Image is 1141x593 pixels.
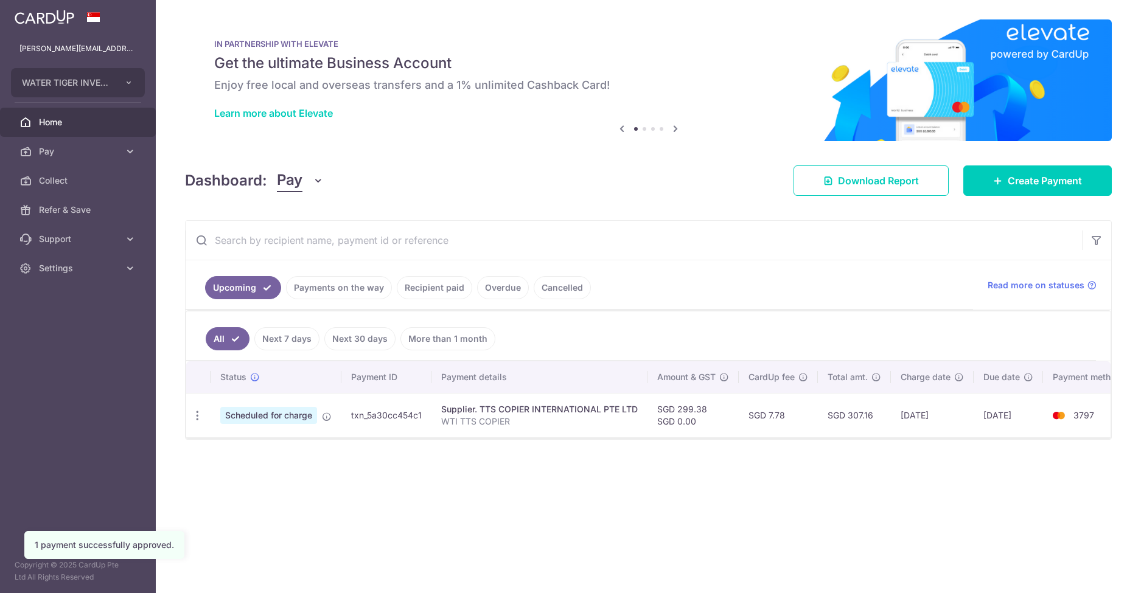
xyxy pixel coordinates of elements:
[214,54,1083,73] h5: Get the ultimate Business Account
[39,116,119,128] span: Home
[441,415,638,428] p: WTI TTS COPIER
[186,221,1082,260] input: Search by recipient name, payment id or reference
[988,279,1097,291] a: Read more on statuses
[397,276,472,299] a: Recipient paid
[963,165,1112,196] a: Create Payment
[11,68,145,97] button: WATER TIGER INVESTMENTS PTE. LTD.
[22,77,112,89] span: WATER TIGER INVESTMENTS PTE. LTD.
[441,403,638,415] div: Supplier. TTS COPIER INTERNATIONAL PTE LTD
[254,327,319,350] a: Next 7 days
[286,276,392,299] a: Payments on the way
[838,173,919,188] span: Download Report
[277,169,324,192] button: Pay
[206,327,249,350] a: All
[477,276,529,299] a: Overdue
[534,276,591,299] a: Cancelled
[214,39,1083,49] p: IN PARTNERSHIP WITH ELEVATE
[983,371,1020,383] span: Due date
[39,145,119,158] span: Pay
[901,371,951,383] span: Charge date
[39,262,119,274] span: Settings
[974,393,1043,437] td: [DATE]
[35,539,174,551] div: 1 payment successfully approved.
[828,371,868,383] span: Total amt.
[220,407,317,424] span: Scheduled for charge
[277,169,302,192] span: Pay
[341,361,431,393] th: Payment ID
[185,170,267,192] h4: Dashboard:
[1073,410,1094,420] span: 3797
[647,393,739,437] td: SGD 299.38 SGD 0.00
[39,204,119,216] span: Refer & Save
[341,393,431,437] td: txn_5a30cc454c1
[1047,408,1071,423] img: Bank Card
[818,393,891,437] td: SGD 307.16
[220,371,246,383] span: Status
[400,327,495,350] a: More than 1 month
[891,393,974,437] td: [DATE]
[431,361,647,393] th: Payment details
[1008,173,1082,188] span: Create Payment
[739,393,818,437] td: SGD 7.78
[324,327,396,350] a: Next 30 days
[794,165,949,196] a: Download Report
[1043,361,1136,393] th: Payment method
[185,19,1112,141] img: Renovation banner
[214,107,333,119] a: Learn more about Elevate
[748,371,795,383] span: CardUp fee
[205,276,281,299] a: Upcoming
[988,279,1084,291] span: Read more on statuses
[214,78,1083,92] h6: Enjoy free local and overseas transfers and a 1% unlimited Cashback Card!
[39,175,119,187] span: Collect
[15,10,74,24] img: CardUp
[39,233,119,245] span: Support
[19,43,136,55] p: [PERSON_NAME][EMAIL_ADDRESS][DOMAIN_NAME]
[657,371,716,383] span: Amount & GST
